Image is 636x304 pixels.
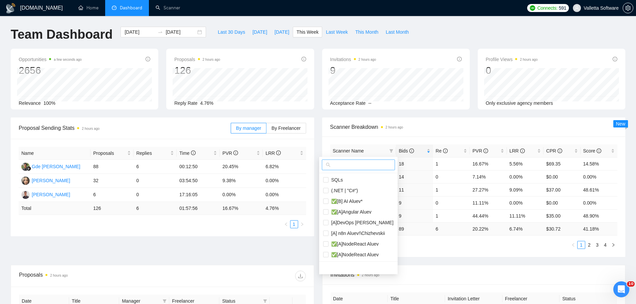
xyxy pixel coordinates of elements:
span: Last 30 Days [218,28,245,36]
img: logo [5,3,16,14]
a: setting [623,5,633,11]
th: Replies [134,147,177,160]
td: 1 [433,157,470,170]
td: 0 [134,188,177,202]
span: search [326,163,331,167]
li: Previous Page [569,241,577,249]
td: 0 [134,174,177,188]
button: setting [623,3,633,13]
div: 2656 [19,64,82,77]
span: Reply Rate [174,100,197,106]
span: Re [436,148,448,154]
button: Last 30 Days [214,27,249,37]
span: [DATE] [274,28,289,36]
span: info-circle [233,150,238,155]
input: End date [166,28,196,36]
li: Previous Page [282,220,290,228]
span: Scanner Breakdown [330,123,618,131]
span: This Month [355,28,378,36]
iframe: Intercom live chat [613,281,629,297]
span: dashboard [112,5,117,10]
button: This Week [293,27,322,37]
td: 00:12:50 [177,160,220,174]
td: 6 [134,202,177,215]
span: Relevance [19,100,41,106]
button: Last Month [382,27,412,37]
td: 0 [433,170,470,183]
button: [DATE] [271,27,293,37]
button: Last Week [322,27,352,37]
td: 6 [433,222,470,235]
span: 591 [559,4,566,12]
time: 2 hours ago [203,58,220,61]
a: MK[PERSON_NAME] [21,192,70,197]
td: 0.00% [507,170,544,183]
div: Gde [PERSON_NAME] [32,163,80,170]
time: 2 hours ago [50,274,68,277]
li: 2 [585,241,593,249]
li: 3 [593,241,601,249]
span: filter [388,146,395,156]
span: Proposals [174,55,220,63]
td: 0.00% [581,170,617,183]
li: Next Page [298,220,306,228]
span: left [571,243,575,247]
td: 48.61% [581,183,617,196]
span: user [575,6,579,10]
td: 0.00% [220,188,263,202]
a: GKGde [PERSON_NAME] [21,164,80,169]
td: 44.44% [470,209,506,222]
th: Name [19,147,90,160]
span: LRR [509,148,525,154]
td: 9.38% [220,174,263,188]
a: VS[PERSON_NAME] [21,178,70,183]
th: Proposals [90,147,134,160]
a: 1 [578,241,585,249]
span: Score [583,148,601,154]
span: By manager [236,125,261,131]
span: info-circle [276,150,281,155]
td: 6.74 % [507,222,544,235]
span: Dashboard [120,5,142,11]
a: searchScanner [156,5,180,11]
td: 6 [134,160,177,174]
td: 9 [396,196,433,209]
td: 11.11% [507,209,544,222]
time: 2 hours ago [386,125,403,129]
span: filter [263,299,267,303]
td: 17:16:05 [177,188,220,202]
a: 4 [602,241,609,249]
span: right [300,222,304,226]
span: info-circle [613,57,617,61]
span: 10 [627,281,635,287]
span: download [295,273,305,279]
span: ✅[B] AI Aluev* [329,199,363,204]
span: info-circle [597,148,601,153]
td: 126 [90,202,134,215]
td: 32 [90,174,134,188]
time: 2 hours ago [520,58,538,61]
td: 9 [396,209,433,222]
td: 27.27% [470,183,506,196]
a: 2 [586,241,593,249]
span: ✅[A]NodeReact Aluev [329,241,379,247]
td: 1 [433,183,470,196]
td: 5.56% [507,157,544,170]
span: info-circle [520,148,525,153]
span: Bids [399,148,414,154]
td: 1 [433,209,470,222]
span: ✅[A]Angular Aluev [329,209,372,215]
span: info-circle [443,148,448,153]
td: 0 [433,196,470,209]
button: left [282,220,290,228]
td: 41.18 % [581,222,617,235]
span: LRR [265,150,281,156]
img: gigradar-bm.png [26,166,31,171]
span: Opportunities [19,55,82,63]
button: download [295,271,306,281]
span: PVR [472,148,488,154]
span: SQLs [329,177,343,183]
td: 18 [396,157,433,170]
td: 89 [396,222,433,235]
span: (.NET | "C#") [329,188,358,193]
